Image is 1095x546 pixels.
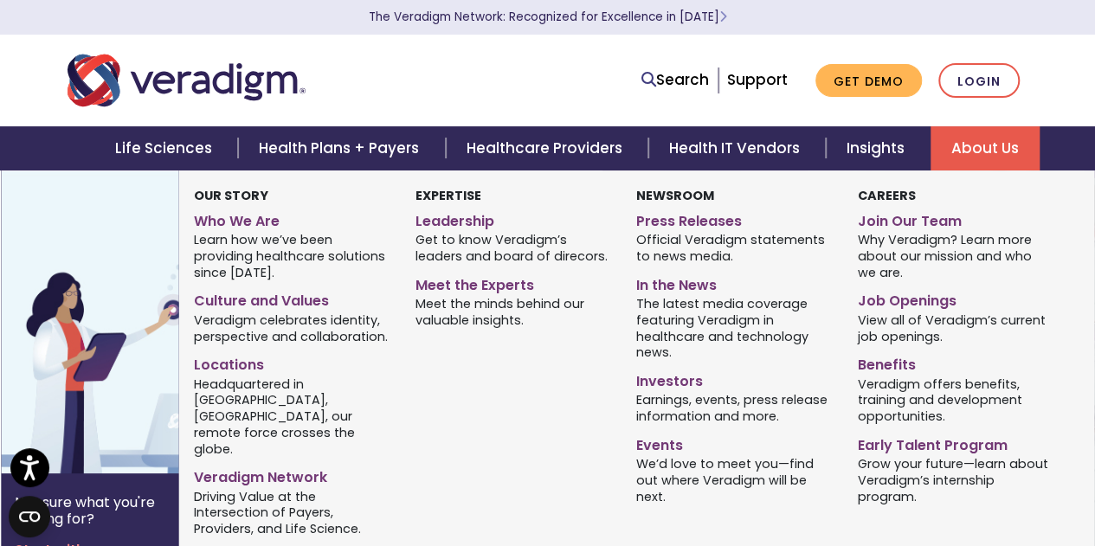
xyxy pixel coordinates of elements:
span: Grow your future—learn about Veradigm’s internship program. [858,455,1053,505]
strong: Expertise [415,187,481,204]
span: Veradigm celebrates identity, perspective and collaboration. [194,311,390,344]
a: Healthcare Providers [446,126,648,170]
p: Not sure what you're looking for? [15,494,165,527]
strong: Careers [858,187,916,204]
strong: Our Story [194,187,268,204]
a: Get Demo [815,64,922,98]
span: Learn how we’ve been providing healthcare solutions since [DATE]. [194,231,390,281]
a: The Veradigm Network: Recognized for Excellence in [DATE]Learn More [369,9,727,25]
span: View all of Veradigm’s current job openings. [858,311,1053,344]
span: Veradigm offers benefits, training and development opportunities. [858,375,1053,425]
a: Job Openings [858,286,1053,311]
a: Life Sciences [94,126,238,170]
a: Insights [826,126,931,170]
span: Get to know Veradigm’s leaders and board of direcors. [415,231,611,265]
a: Culture and Values [194,286,390,311]
a: Veradigm Network [194,462,390,487]
a: Who We Are [194,206,390,231]
a: Health Plans + Payers [238,126,445,170]
span: Why Veradigm? Learn more about our mission and who we are. [858,231,1053,281]
a: Meet the Experts [415,270,611,295]
a: In the News [636,270,832,295]
span: The latest media coverage featuring Veradigm in healthcare and technology news. [636,295,832,361]
a: Search [641,68,709,92]
a: Events [636,430,832,455]
span: Meet the minds behind our valuable insights. [415,295,611,329]
a: Login [938,63,1020,99]
span: Official Veradigm statements to news media. [636,231,832,265]
a: Health IT Vendors [648,126,826,170]
a: Support [727,69,788,90]
img: Veradigm logo [68,52,306,109]
a: Benefits [858,350,1053,375]
a: Join Our Team [858,206,1053,231]
button: Open CMP widget [9,496,50,537]
img: Vector image of Veradigm’s Story [1,170,280,473]
a: Locations [194,350,390,375]
span: Earnings, events, press release information and more. [636,391,832,425]
span: Learn More [719,9,727,25]
span: We’d love to meet you—find out where Veradigm will be next. [636,455,832,505]
a: Investors [636,366,832,391]
strong: Newsroom [636,187,714,204]
a: Early Talent Program [858,430,1053,455]
span: Headquartered in [GEOGRAPHIC_DATA], [GEOGRAPHIC_DATA], our remote force crosses the globe. [194,375,390,457]
a: Leadership [415,206,611,231]
span: Driving Value at the Intersection of Payers, Providers, and Life Science. [194,487,390,537]
a: About Us [931,126,1040,170]
a: Press Releases [636,206,832,231]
